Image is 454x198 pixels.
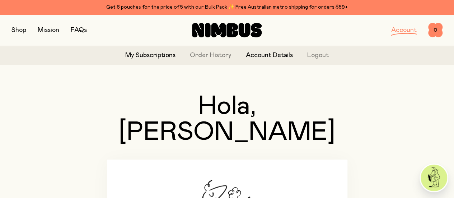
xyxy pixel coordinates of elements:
a: Account Details [246,51,293,60]
a: Order History [190,51,231,60]
h1: Hola, [PERSON_NAME] [107,93,347,145]
a: Account [391,27,417,33]
button: Logout [307,51,329,60]
button: 0 [428,23,443,37]
a: FAQs [71,27,87,33]
a: My Subscriptions [125,51,175,60]
div: Get 6 pouches for the price of 5 with our Bulk Pack ✨ Free Australian metro shipping for orders $59+ [11,3,443,11]
img: agent [421,165,447,191]
a: Mission [38,27,59,33]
